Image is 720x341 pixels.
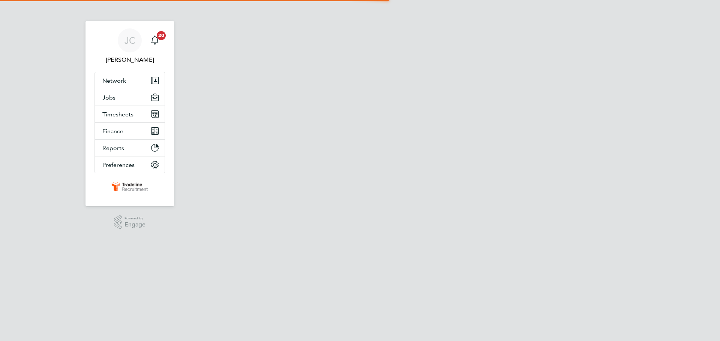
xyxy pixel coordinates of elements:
[95,89,165,106] button: Jobs
[102,94,115,101] span: Jobs
[114,215,146,229] a: Powered byEngage
[94,55,165,64] span: Jack Cordell
[94,181,165,193] a: Go to home page
[157,31,166,40] span: 20
[95,123,165,139] button: Finance
[102,77,126,84] span: Network
[124,215,145,222] span: Powered by
[102,144,124,152] span: Reports
[110,181,149,193] img: tradelinerecruitment-logo-retina.png
[124,222,145,228] span: Engage
[85,21,174,206] nav: Main navigation
[95,106,165,122] button: Timesheets
[147,28,162,52] a: 20
[102,161,135,168] span: Preferences
[102,128,123,135] span: Finance
[124,36,135,45] span: JC
[95,140,165,156] button: Reports
[94,28,165,64] a: JC[PERSON_NAME]
[95,156,165,173] button: Preferences
[95,72,165,89] button: Network
[102,111,133,118] span: Timesheets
